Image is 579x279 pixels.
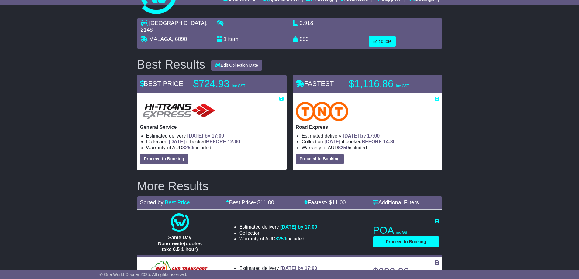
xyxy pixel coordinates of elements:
[324,139,395,144] span: if booked
[140,124,284,130] p: General Service
[146,139,284,145] li: Collection
[332,199,346,206] span: 11.00
[373,266,439,278] p: $989.32
[232,84,245,88] span: inc GST
[169,139,240,144] span: if booked
[146,145,284,151] li: Warranty of AUD included.
[151,260,209,279] img: GKR: GENERAL
[349,78,425,90] p: $1,116.86
[140,80,183,87] span: BEST PRICE
[300,36,309,42] span: 650
[187,133,224,138] span: [DATE] by 17:00
[140,199,164,206] span: Sorted by
[383,139,396,144] span: 14:30
[302,139,439,145] li: Collection
[302,133,439,139] li: Estimated delivery
[304,199,346,206] a: Fastest- $11.00
[206,139,226,144] span: BEFORE
[343,133,380,138] span: [DATE] by 17:00
[239,224,317,230] li: Estimated delivery
[211,60,262,71] button: Edit Collection Date
[338,145,349,150] span: $
[226,199,274,206] a: Best Price- $11.00
[373,199,419,206] a: Additional Filters
[373,224,439,236] p: POA
[141,20,208,33] span: , 2148
[149,36,172,42] span: MALAGA
[341,145,349,150] span: 250
[280,266,317,271] span: [DATE] by 17:00
[182,145,193,150] span: $
[278,236,286,241] span: 250
[396,230,409,235] span: inc GST
[228,139,240,144] span: 12:00
[239,230,317,236] li: Collection
[239,236,317,242] li: Warranty of AUD included.
[326,199,346,206] span: - $
[254,199,274,206] span: - $
[362,139,382,144] span: BEFORE
[296,154,344,164] button: Proceed to Booking
[146,133,284,139] li: Estimated delivery
[296,80,334,87] span: FASTEST
[140,154,188,164] button: Proceed to Booking
[137,179,442,193] h2: More Results
[300,20,313,26] span: 0.918
[275,236,286,241] span: $
[193,78,269,90] p: $724.93
[302,145,439,151] li: Warranty of AUD included.
[369,36,396,47] button: Edit quote
[224,36,227,42] span: 1
[228,36,239,42] span: item
[296,124,439,130] p: Road Express
[185,145,193,150] span: 250
[280,224,317,230] span: [DATE] by 17:00
[260,199,274,206] span: 11.00
[172,36,187,42] span: , 6090
[134,58,209,71] div: Best Results
[396,84,409,88] span: inc GST
[140,102,218,121] img: HiTrans: General Service
[149,20,206,26] span: [GEOGRAPHIC_DATA]
[373,236,439,247] button: Proceed to Booking
[171,213,189,232] img: One World Courier: Same Day Nationwide(quotes take 0.5-1 hour)
[169,139,185,144] span: [DATE]
[100,272,188,277] span: © One World Courier 2025. All rights reserved.
[158,235,202,252] span: Same Day Nationwide(quotes take 0.5-1 hour)
[324,139,340,144] span: [DATE]
[165,199,190,206] a: Best Price
[296,102,349,121] img: TNT Domestic: Road Express
[239,265,317,271] li: Estimated delivery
